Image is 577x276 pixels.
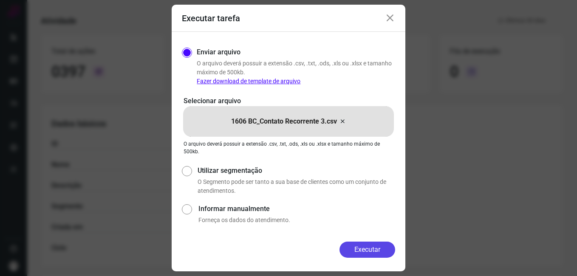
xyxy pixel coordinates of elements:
[184,140,393,155] p: O arquivo deverá possuir a extensão .csv, .txt, .ods, .xls ou .xlsx e tamanho máximo de 500kb.
[198,177,395,195] p: O Segmento pode ser tanto a sua base de clientes como um conjunto de atendimentos.
[182,13,240,23] h3: Executar tarefa
[198,166,395,176] label: Utilizar segmentação
[197,47,240,57] label: Enviar arquivo
[198,204,395,214] label: Informar manualmente
[184,96,393,106] p: Selecionar arquivo
[339,242,395,258] button: Executar
[198,216,395,225] p: Forneça os dados do atendimento.
[197,78,300,84] a: Fazer download de template de arquivo
[197,59,395,86] p: O arquivo deverá possuir a extensão .csv, .txt, .ods, .xls ou .xlsx e tamanho máximo de 500kb.
[231,116,337,127] p: 1606 BC_Contato Recorrente 3.csv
